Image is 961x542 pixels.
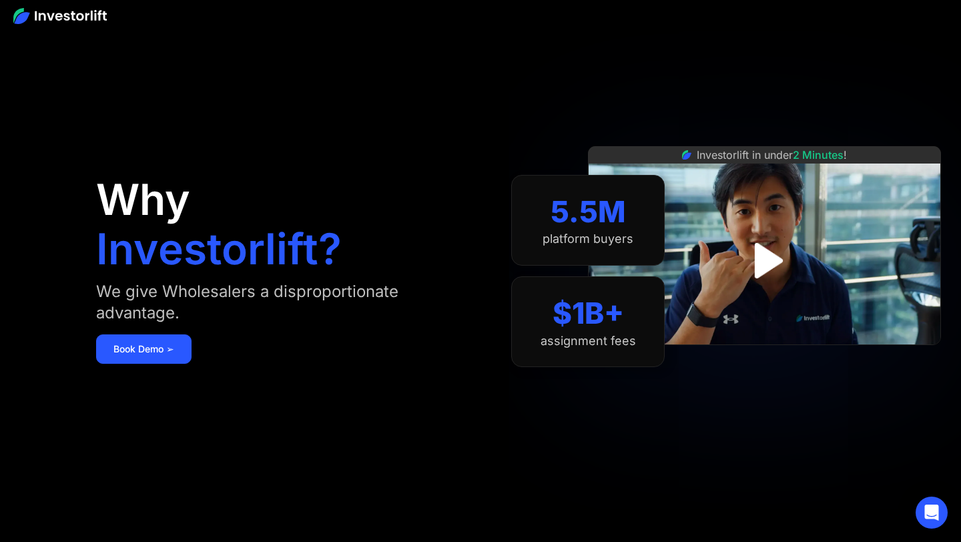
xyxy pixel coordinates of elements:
[697,147,847,163] div: Investorlift in under !
[553,296,624,331] div: $1B+
[916,497,948,529] div: Open Intercom Messenger
[793,148,844,162] span: 2 Minutes
[96,228,342,270] h1: Investorlift?
[735,231,794,290] a: open lightbox
[96,178,190,221] h1: Why
[551,194,626,230] div: 5.5M
[543,232,633,246] div: platform buyers
[665,352,865,368] iframe: Customer reviews powered by Trustpilot
[96,334,192,364] a: Book Demo ➢
[96,281,438,324] div: We give Wholesalers a disproportionate advantage.
[541,334,636,348] div: assignment fees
